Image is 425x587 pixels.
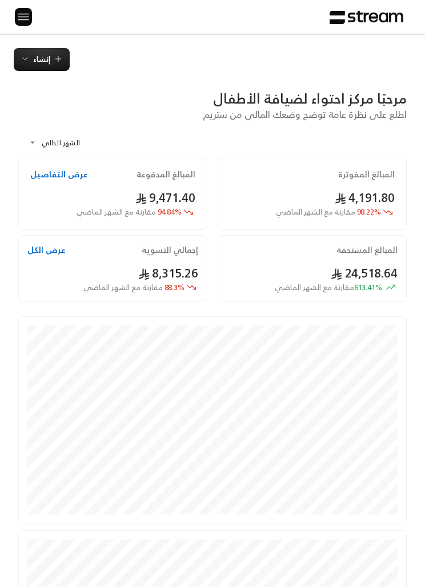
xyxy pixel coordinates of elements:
[276,207,381,217] span: 98.22 %
[203,106,407,122] span: اطلع على نظرة عامة توضح وضعك المالي من ستريم
[135,188,195,208] span: 9,471.40
[138,263,198,283] span: 8,315.26
[275,281,354,294] span: مقارنة مع الشهر الماضي
[142,244,198,256] h2: إجمالي التسوية
[18,89,407,108] div: مرحبًا مركز احتواء لضيافة الأطفال
[275,282,382,293] span: 613.41 %
[335,188,395,208] span: 4,191.80
[23,128,109,157] div: الشهر الحالي
[330,10,403,25] img: Logo
[83,282,185,293] span: 88.3 %
[17,10,30,24] img: menu
[77,205,156,219] span: مقارنة مع الشهر الماضي
[338,169,395,180] h2: المبالغ المفوترة
[14,48,70,71] button: إنشاء
[83,281,163,294] span: مقارنة مع الشهر الماضي
[331,263,398,283] span: 24,518.64
[27,244,66,256] button: عرض الكل
[77,207,182,217] span: 94.84 %
[137,169,195,180] h2: المبالغ المدفوعة
[336,244,398,256] h2: المبالغ المستحقة
[33,53,50,66] span: إنشاء
[276,205,355,219] span: مقارنة مع الشهر الماضي
[30,169,88,180] button: عرض التفاصيل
